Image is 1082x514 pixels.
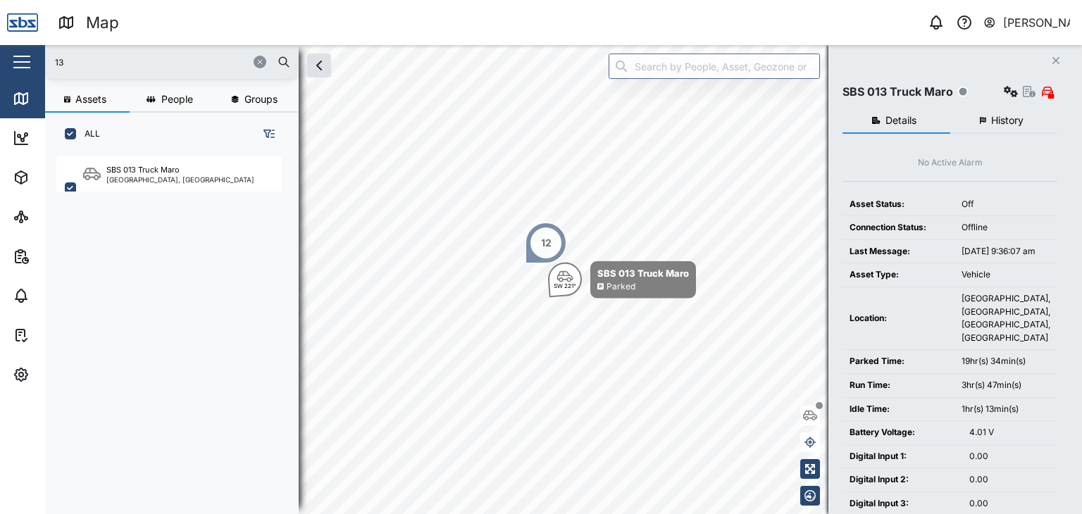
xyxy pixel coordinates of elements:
[962,403,1050,416] div: 1hr(s) 13min(s)
[918,156,983,170] div: No Active Alarm
[37,288,80,303] div: Alarms
[1003,14,1071,32] div: [PERSON_NAME]
[850,245,947,258] div: Last Message:
[885,115,916,125] span: Details
[37,130,100,146] div: Dashboard
[37,249,85,264] div: Reports
[850,355,947,368] div: Parked Time:
[75,94,106,104] span: Assets
[37,91,68,106] div: Map
[850,379,947,392] div: Run Time:
[161,94,193,104] span: People
[45,45,1082,514] canvas: Map
[554,283,576,289] div: SW 221°
[850,268,947,282] div: Asset Type:
[962,355,1050,368] div: 19hr(s) 34min(s)
[962,292,1050,344] div: [GEOGRAPHIC_DATA], [GEOGRAPHIC_DATA], [GEOGRAPHIC_DATA], [GEOGRAPHIC_DATA]
[54,51,290,73] input: Search assets or drivers
[244,94,278,104] span: Groups
[850,221,947,234] div: Connection Status:
[962,379,1050,392] div: 3hr(s) 47min(s)
[969,450,1050,463] div: 0.00
[969,473,1050,487] div: 0.00
[7,7,38,38] img: Main Logo
[850,497,955,510] div: Digital Input 3:
[962,268,1050,282] div: Vehicle
[991,115,1024,125] span: History
[37,327,75,343] div: Tasks
[76,128,100,139] label: ALL
[850,312,947,325] div: Location:
[37,170,80,185] div: Assets
[106,176,254,183] div: [GEOGRAPHIC_DATA], [GEOGRAPHIC_DATA]
[597,266,689,280] div: SBS 013 Truck Maro
[983,13,1071,32] button: [PERSON_NAME]
[106,164,180,176] div: SBS 013 Truck Maro
[962,198,1050,211] div: Off
[37,367,87,382] div: Settings
[850,198,947,211] div: Asset Status:
[86,11,119,35] div: Map
[850,403,947,416] div: Idle Time:
[850,450,955,463] div: Digital Input 1:
[969,426,1050,439] div: 4.01 V
[37,209,70,225] div: Sites
[969,497,1050,510] div: 0.00
[56,151,298,503] div: grid
[541,235,552,251] div: 12
[607,280,635,294] div: Parked
[842,83,953,101] div: SBS 013 Truck Maro
[850,473,955,487] div: Digital Input 2:
[962,221,1050,234] div: Offline
[525,222,567,264] div: Map marker
[609,54,820,79] input: Search by People, Asset, Geozone or Place
[850,426,955,439] div: Battery Voltage:
[548,261,696,299] div: Map marker
[962,245,1050,258] div: [DATE] 9:36:07 am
